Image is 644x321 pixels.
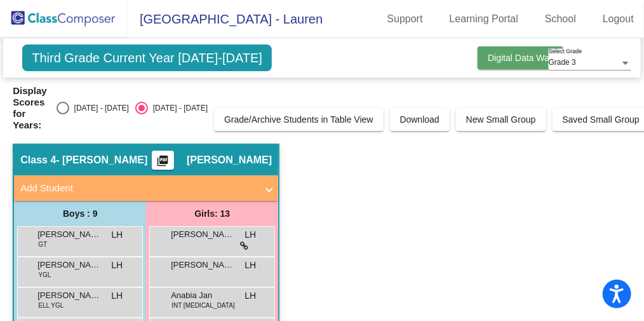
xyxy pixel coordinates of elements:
span: LH [245,228,256,242]
span: Saved Small Group [563,114,640,125]
span: LH [111,228,123,242]
span: Display Scores for Years: [13,85,46,131]
div: Boys : 9 [14,201,146,226]
span: [PERSON_NAME] [187,154,272,167]
span: New Small Group [466,114,536,125]
span: [PERSON_NAME] [PERSON_NAME] [171,259,234,271]
span: [PERSON_NAME] [37,228,101,241]
a: Learning Portal [439,9,529,29]
span: Grade/Archive Students in Table View [224,114,373,125]
button: New Small Group [456,108,546,131]
span: LH [245,259,256,272]
mat-panel-title: Add Student [20,181,257,196]
div: Girls: 13 [146,201,278,226]
span: [PERSON_NAME] [37,289,101,302]
button: Digital Data Wall [478,46,563,69]
div: [DATE] - [DATE] [69,102,129,114]
span: LH [111,259,123,272]
a: Logout [593,9,644,29]
span: INT [MEDICAL_DATA] [171,301,234,310]
button: Download [390,108,450,131]
span: Class 4 [20,154,56,167]
button: Grade/Archive Students in Table View [214,108,384,131]
span: [PERSON_NAME] [171,228,234,241]
mat-radio-group: Select an option [57,102,208,114]
span: LH [245,289,256,303]
span: - [PERSON_NAME] [56,154,147,167]
span: Grade 3 [549,58,576,67]
div: [DATE] - [DATE] [148,102,208,114]
span: [PERSON_NAME] [37,259,101,271]
span: ELL YGL [38,301,64,310]
span: Third Grade Current Year [DATE]-[DATE] [22,44,272,71]
span: Digital Data Wall [488,53,553,63]
span: Anabia Jan [171,289,234,302]
span: Download [400,114,439,125]
span: LH [111,289,123,303]
button: Print Students Details [152,151,174,170]
mat-icon: picture_as_pdf [156,154,171,172]
a: School [535,9,586,29]
span: GT [38,240,47,249]
mat-expansion-panel-header: Add Student [14,175,278,201]
span: YGL [38,270,51,280]
span: [GEOGRAPHIC_DATA] - Lauren [127,9,323,29]
a: Support [377,9,433,29]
